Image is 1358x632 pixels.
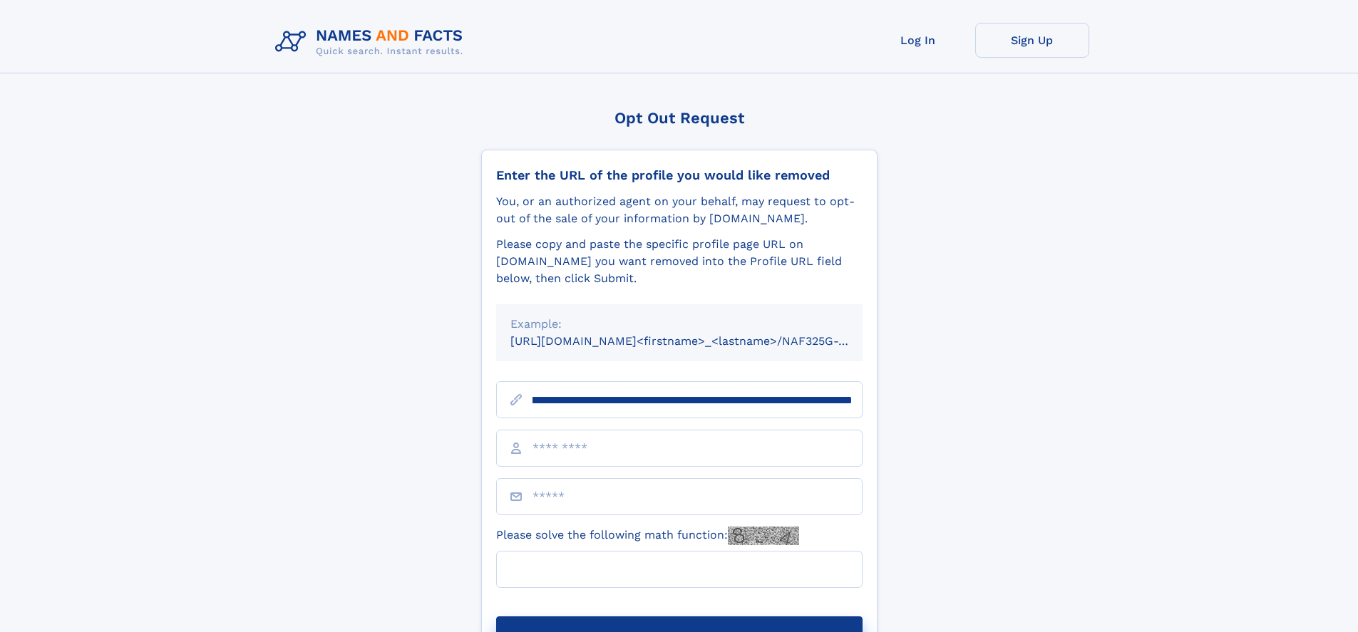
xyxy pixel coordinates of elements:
[269,23,475,61] img: Logo Names and Facts
[496,236,863,287] div: Please copy and paste the specific profile page URL on [DOMAIN_NAME] you want removed into the Pr...
[510,334,890,348] small: [URL][DOMAIN_NAME]<firstname>_<lastname>/NAF325G-xxxxxxxx
[975,23,1089,58] a: Sign Up
[496,167,863,183] div: Enter the URL of the profile you would like removed
[510,316,848,333] div: Example:
[496,193,863,227] div: You, or an authorized agent on your behalf, may request to opt-out of the sale of your informatio...
[861,23,975,58] a: Log In
[481,109,878,127] div: Opt Out Request
[496,527,799,545] label: Please solve the following math function:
